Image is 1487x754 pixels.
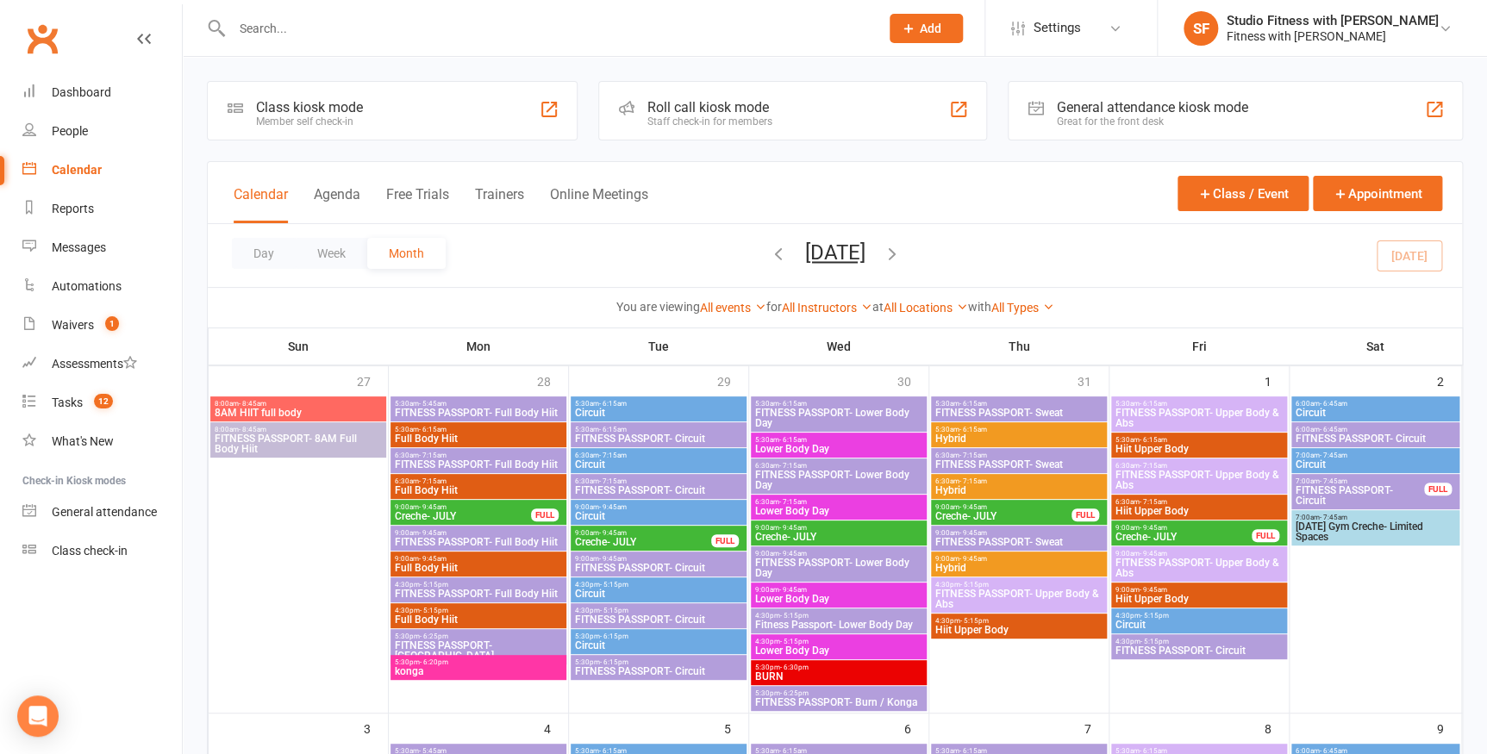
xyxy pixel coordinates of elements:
[959,400,987,408] span: - 6:15am
[574,563,743,573] span: FITNESS PASSPORT- Circuit
[394,452,563,459] span: 6:30am
[754,462,923,470] span: 6:30am
[1295,408,1456,418] span: Circuit
[574,400,743,408] span: 5:30am
[1295,426,1456,433] span: 6:00am
[574,503,743,511] span: 9:00am
[574,511,743,521] span: Circuit
[934,617,1103,625] span: 4:30pm
[1313,176,1442,211] button: Appointment
[934,485,1103,495] span: Hybrid
[22,112,182,151] a: People
[780,689,809,697] span: - 6:25pm
[1320,400,1347,408] span: - 6:45am
[419,503,447,511] span: - 9:45am
[364,713,388,742] div: 3
[754,558,923,578] span: FITNESS PASSPORT- Lower Body Day
[754,498,923,506] span: 6:30am
[1115,444,1284,454] span: Hiit Upper Body
[1437,366,1461,395] div: 2
[754,697,923,707] span: FITNESS PASSPORT- Burn / Konga
[52,318,94,332] div: Waivers
[1295,433,1456,444] span: FITNESS PASSPORT- Circuit
[22,345,182,383] a: Assessments
[1178,176,1309,211] button: Class / Event
[779,436,807,444] span: - 6:15am
[1295,485,1425,506] span: FITNESS PASSPORT- Circuit
[934,452,1103,459] span: 6:30am
[52,357,137,371] div: Assessments
[1140,498,1167,506] span: - 7:15am
[959,426,987,433] span: - 6:15am
[475,186,524,223] button: Trainers
[394,485,563,495] span: Full Body Hiit
[574,581,743,589] span: 4:30pm
[754,612,923,620] span: 4:30pm
[779,550,807,558] span: - 9:45am
[1140,462,1167,470] span: - 7:15am
[574,632,743,640] span: 5:30pm
[574,666,743,676] span: FITNESS PASSPORT- Circuit
[256,115,363,128] div: Member self check-in
[1115,594,1284,604] span: Hiit Upper Body
[17,695,59,737] div: Open Intercom Messenger
[929,328,1109,365] th: Thu
[394,614,563,625] span: Full Body Hiit
[394,459,563,470] span: FITNESS PASSPORT- Full Body Hiit
[574,555,743,563] span: 9:00am
[239,426,266,433] span: - 8:45am
[934,625,1103,635] span: Hiit Upper Body
[1140,400,1167,408] span: - 6:15am
[754,638,923,645] span: 4:30pm
[1265,713,1289,742] div: 8
[754,408,923,428] span: FITNESS PASSPORT- Lower Body Day
[1072,508,1099,521] div: FULL
[754,550,923,558] span: 9:00am
[52,85,111,99] div: Dashboard
[22,532,182,570] a: Class kiosk mode
[890,14,963,43] button: Add
[897,366,928,395] div: 30
[574,537,712,547] span: Creche- JULY
[1115,558,1284,578] span: FITNESS PASSPORT- Upper Body & Abs
[420,581,448,589] span: - 5:15pm
[232,238,296,269] button: Day
[357,366,388,395] div: 27
[105,316,119,331] span: 1
[574,452,743,459] span: 6:30am
[616,300,700,314] strong: You are viewing
[1115,470,1284,490] span: FITNESS PASSPORT- Upper Body & Abs
[234,186,288,223] button: Calendar
[394,426,563,433] span: 5:30am
[227,16,867,41] input: Search...
[22,151,182,190] a: Calendar
[22,73,182,112] a: Dashboard
[717,366,748,395] div: 29
[52,505,157,519] div: General attendance
[296,238,367,269] button: Week
[647,115,772,128] div: Staff check-in for members
[52,279,122,293] div: Automations
[420,607,448,614] span: - 5:15pm
[934,477,1103,485] span: 6:30am
[991,301,1054,315] a: All Types
[934,537,1103,547] span: FITNESS PASSPORT- Sweat
[934,426,1103,433] span: 5:30am
[780,664,809,671] span: - 6:30pm
[1034,9,1081,47] span: Settings
[52,202,94,215] div: Reports
[805,240,865,265] button: [DATE]
[754,671,923,682] span: BURN
[1057,115,1248,128] div: Great for the front desk
[394,607,563,614] span: 4:30pm
[959,477,987,485] span: - 7:15am
[749,328,929,365] th: Wed
[1140,524,1167,532] span: - 9:45am
[574,426,743,433] span: 5:30am
[934,400,1103,408] span: 5:30am
[367,238,446,269] button: Month
[1295,452,1456,459] span: 7:00am
[389,328,569,365] th: Mon
[1115,462,1284,470] span: 6:30am
[1437,713,1461,742] div: 9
